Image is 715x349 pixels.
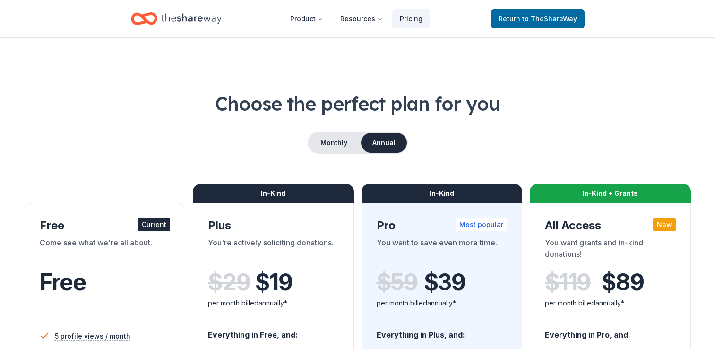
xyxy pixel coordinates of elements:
div: per month billed annually* [208,297,339,309]
div: Plus [208,218,339,233]
span: $ 39 [424,269,465,296]
div: per month billed annually* [377,297,508,309]
button: Annual [361,133,407,153]
div: Everything in Free, and: [208,321,339,341]
div: Free [40,218,171,233]
div: You want grants and in-kind donations! [545,237,676,263]
div: Most popular [456,218,507,231]
div: Come see what we're all about. [40,237,171,263]
span: $ 89 [602,269,644,296]
button: Resources [333,9,390,28]
nav: Main [283,8,430,30]
a: Home [131,8,222,30]
div: Everything in Plus, and: [377,321,508,341]
div: New [653,218,676,231]
button: Product [283,9,331,28]
div: You're actively soliciting donations. [208,237,339,263]
div: Current [138,218,170,231]
span: to TheShareWay [522,15,577,23]
span: $ 19 [255,269,292,296]
div: per month billed annually* [545,297,676,309]
a: Returnto TheShareWay [491,9,585,28]
span: 5 profile views / month [55,331,130,342]
span: Return [499,13,577,25]
div: In-Kind [362,184,523,203]
div: All Access [545,218,676,233]
div: You want to save even more time. [377,237,508,263]
div: In-Kind + Grants [530,184,691,203]
h1: Choose the perfect plan for you [23,90,692,117]
button: Monthly [309,133,359,153]
div: Everything in Pro, and: [545,321,676,341]
span: Free [40,268,86,296]
div: In-Kind [193,184,354,203]
div: Pro [377,218,508,233]
a: Pricing [392,9,430,28]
